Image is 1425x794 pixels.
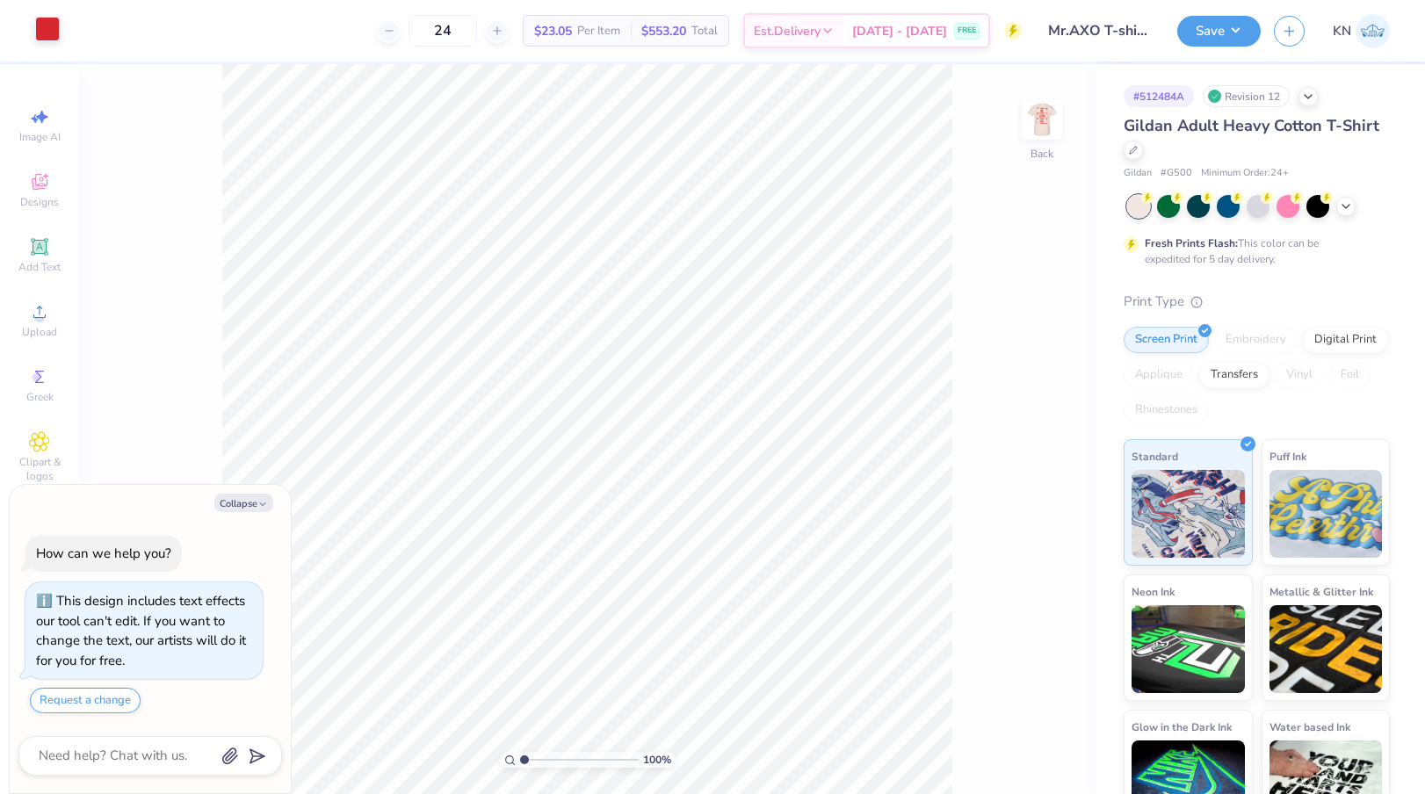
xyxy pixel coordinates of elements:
span: Designs [20,195,59,209]
img: Metallic & Glitter Ink [1269,605,1383,693]
div: Vinyl [1275,362,1324,388]
input: Untitled Design [1035,13,1164,48]
span: Gildan Adult Heavy Cotton T-Shirt [1124,115,1379,136]
span: FREE [958,25,976,37]
span: $23.05 [534,22,572,40]
span: Puff Ink [1269,447,1306,466]
button: Request a change [30,688,141,713]
img: Kayleigh Nario [1356,14,1390,48]
img: Standard [1132,470,1245,558]
span: Total [691,22,718,40]
div: This design includes text effects our tool can't edit. If you want to change the text, our artist... [36,592,246,669]
div: Applique [1124,362,1194,388]
div: Transfers [1199,362,1269,388]
strong: Fresh Prints Flash: [1145,236,1238,250]
button: Save [1177,16,1261,47]
div: Foil [1329,362,1371,388]
span: Neon Ink [1132,582,1175,601]
div: # 512484A [1124,85,1194,107]
img: Neon Ink [1132,605,1245,693]
div: Rhinestones [1124,397,1209,423]
span: Per Item [577,22,620,40]
div: Revision 12 [1203,85,1290,107]
span: Add Text [18,260,61,274]
div: This color can be expedited for 5 day delivery. [1145,235,1361,267]
div: Embroidery [1214,327,1298,353]
div: How can we help you? [36,545,171,562]
span: Minimum Order: 24 + [1201,166,1289,181]
span: Greek [26,390,54,404]
span: Upload [22,325,57,339]
span: 100 % [643,752,671,768]
img: Puff Ink [1269,470,1383,558]
a: KN [1333,14,1390,48]
span: $553.20 [641,22,686,40]
span: Image AI [19,130,61,144]
span: Clipart & logos [9,455,70,483]
button: Collapse [214,494,273,512]
span: Standard [1132,447,1178,466]
img: Back [1024,102,1060,137]
div: Print Type [1124,292,1390,312]
span: Gildan [1124,166,1152,181]
div: Back [1031,146,1053,162]
input: – – [409,15,477,47]
span: KN [1333,21,1351,41]
div: Digital Print [1303,327,1388,353]
div: Screen Print [1124,327,1209,353]
span: Est. Delivery [754,22,821,40]
span: Water based Ink [1269,718,1350,736]
span: [DATE] - [DATE] [852,22,947,40]
span: Metallic & Glitter Ink [1269,582,1373,601]
span: Glow in the Dark Ink [1132,718,1232,736]
span: # G500 [1161,166,1192,181]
